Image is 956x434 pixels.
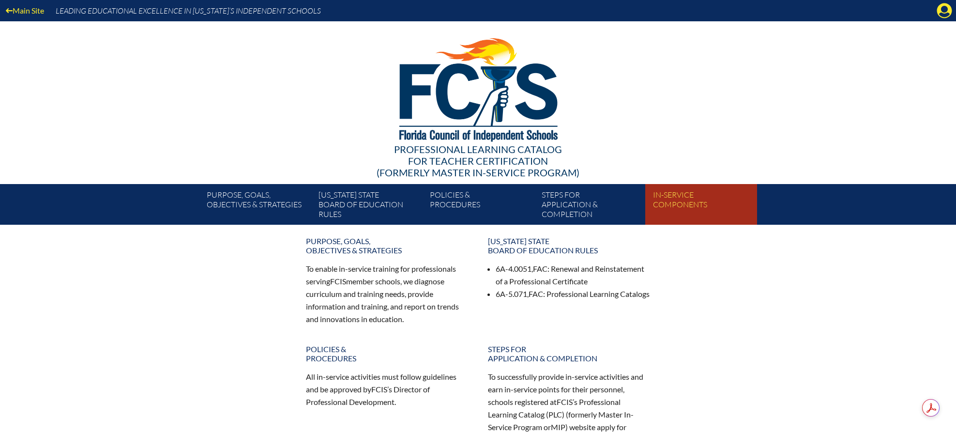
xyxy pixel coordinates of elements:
span: PLC [548,410,562,419]
img: FCISlogo221.eps [378,21,578,154]
a: [US_STATE] StateBoard of Education rules [315,188,426,225]
svg: Manage account [937,3,952,18]
span: FAC [533,264,547,273]
p: All in-service activities must follow guidelines and be approved by ’s Director of Professional D... [306,371,469,408]
a: Purpose, goals,objectives & strategies [203,188,314,225]
a: Steps forapplication & completion [482,341,656,367]
a: [US_STATE] StateBoard of Education rules [482,232,656,259]
a: Policies &Procedures [426,188,537,225]
a: In-servicecomponents [649,188,760,225]
span: FCIS [371,385,387,394]
a: Main Site [2,4,48,17]
li: 6A-4.0051, : Renewal and Reinstatement of a Professional Certificate [496,263,651,288]
span: for Teacher Certification [408,155,548,167]
a: Policies &Procedures [300,341,474,367]
span: FCIS [557,397,573,406]
a: Steps forapplication & completion [538,188,649,225]
span: MIP [551,422,565,432]
a: Purpose, goals,objectives & strategies [300,232,474,259]
span: FAC [529,289,543,298]
li: 6A-5.071, : Professional Learning Catalogs [496,288,651,300]
div: Professional Learning Catalog (formerly Master In-service Program) [199,143,757,178]
p: To enable in-service training for professionals serving member schools, we diagnose curriculum an... [306,263,469,325]
span: FCIS [330,277,346,286]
